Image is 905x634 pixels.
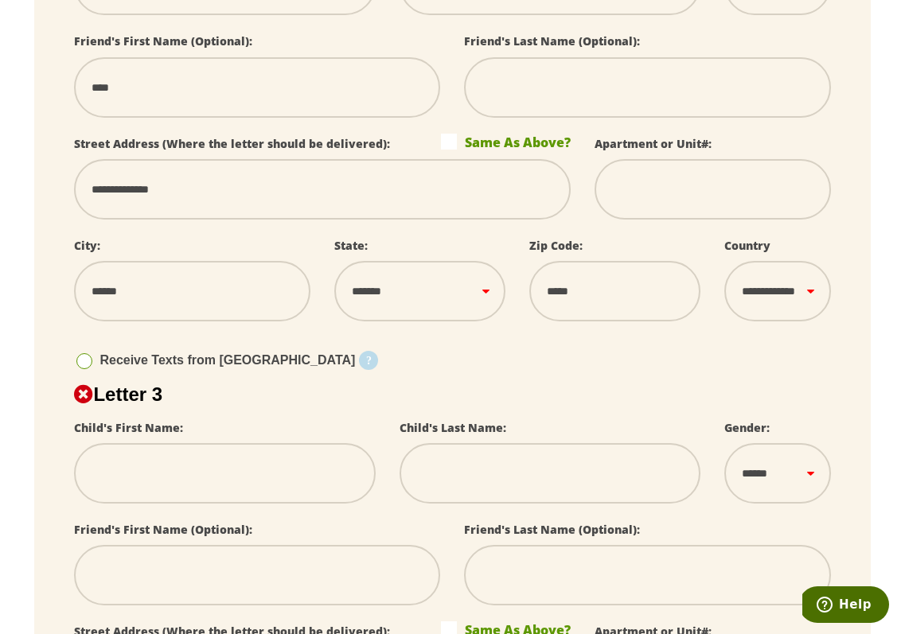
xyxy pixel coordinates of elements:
[724,420,770,435] label: Gender:
[464,522,640,537] label: Friend's Last Name (Optional):
[400,420,506,435] label: Child's Last Name:
[74,383,830,406] h2: Letter 3
[595,136,712,151] label: Apartment or Unit#:
[74,420,183,435] label: Child's First Name:
[74,33,252,49] label: Friend's First Name (Optional):
[99,353,355,367] span: Receive Texts from [GEOGRAPHIC_DATA]
[334,238,368,253] label: State:
[724,238,770,253] label: Country
[529,238,583,253] label: Zip Code:
[464,33,640,49] label: Friend's Last Name (Optional):
[74,136,390,151] label: Street Address (Where the letter should be delivered):
[441,134,571,150] label: Same As Above?
[74,522,252,537] label: Friend's First Name (Optional):
[74,238,100,253] label: City:
[802,586,889,626] iframe: Opens a widget where you can find more information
